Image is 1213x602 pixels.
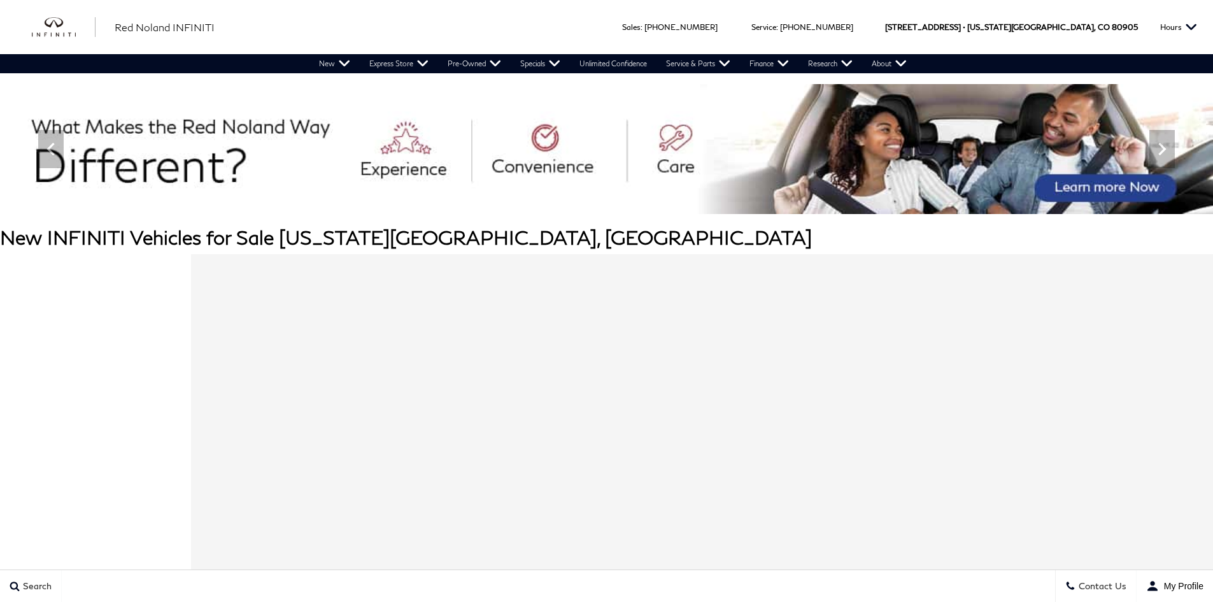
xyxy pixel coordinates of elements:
a: Finance [740,54,798,73]
span: Search [20,581,52,592]
a: Service & Parts [656,54,740,73]
button: user-profile-menu [1137,570,1213,602]
span: : [641,22,642,32]
a: Express Store [360,54,438,73]
span: My Profile [1159,581,1203,591]
img: INFINITI [32,17,96,38]
a: Specials [511,54,570,73]
a: infiniti [32,17,96,38]
a: Research [798,54,862,73]
nav: Main Navigation [309,54,916,73]
a: New [309,54,360,73]
span: Contact Us [1075,581,1126,592]
a: [PHONE_NUMBER] [644,22,718,32]
a: Red Noland INFINITI [115,20,215,35]
a: [PHONE_NUMBER] [780,22,853,32]
a: Unlimited Confidence [570,54,656,73]
span: Sales [622,22,641,32]
a: [STREET_ADDRESS] • [US_STATE][GEOGRAPHIC_DATA], CO 80905 [885,22,1138,32]
span: Red Noland INFINITI [115,21,215,33]
span: Service [751,22,776,32]
a: About [862,54,916,73]
span: : [776,22,778,32]
a: Pre-Owned [438,54,511,73]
